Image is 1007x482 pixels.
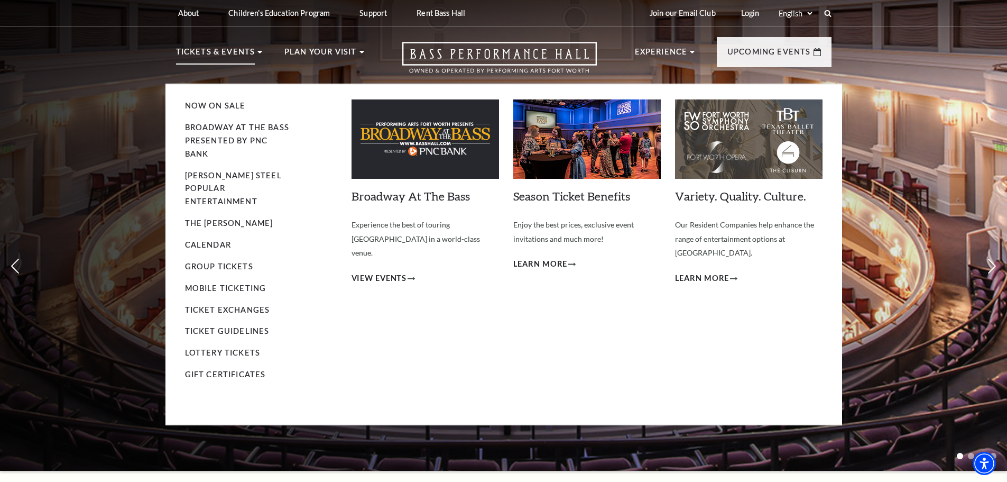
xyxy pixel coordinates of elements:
[352,99,499,179] img: Broadway At The Bass
[176,46,255,65] p: Tickets & Events
[185,262,253,271] a: Group Tickets
[284,46,357,65] p: Plan Your Visit
[635,46,688,65] p: Experience
[185,326,270,335] a: Ticket Guidelines
[364,42,635,84] a: Open this option
[513,218,661,246] p: Enjoy the best prices, exclusive event invitations and much more!
[675,218,823,260] p: Our Resident Companies help enhance the range of entertainment options at [GEOGRAPHIC_DATA].
[185,219,273,228] a: The [PERSON_NAME]
[513,99,661,179] img: Season Ticket Benefits
[675,272,729,285] span: Learn More
[185,171,282,206] a: [PERSON_NAME] Steel Popular Entertainment
[777,8,814,19] select: Select:
[185,370,266,379] a: Gift Certificates
[185,305,270,314] a: Ticket Exchanges
[352,272,407,285] span: View Events
[185,123,289,158] a: Broadway At The Bass presented by PNC Bank
[352,218,499,260] p: Experience the best of touring [GEOGRAPHIC_DATA] in a world-class venue.
[727,46,811,65] p: Upcoming Events
[185,284,266,293] a: Mobile Ticketing
[185,240,231,249] a: Calendar
[675,99,823,179] img: Variety. Quality. Culture.
[185,348,261,357] a: Lottery Tickets
[973,452,996,475] div: Accessibility Menu
[352,189,470,203] a: Broadway At The Bass
[675,189,806,203] a: Variety. Quality. Culture.
[352,272,415,285] a: View Events
[513,258,576,271] a: Learn More Season Ticket Benefits
[359,8,387,17] p: Support
[178,8,199,17] p: About
[185,101,246,110] a: Now On Sale
[417,8,465,17] p: Rent Bass Hall
[513,189,630,203] a: Season Ticket Benefits
[228,8,330,17] p: Children's Education Program
[513,258,568,271] span: Learn More
[675,272,738,285] a: Learn More Variety. Quality. Culture.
